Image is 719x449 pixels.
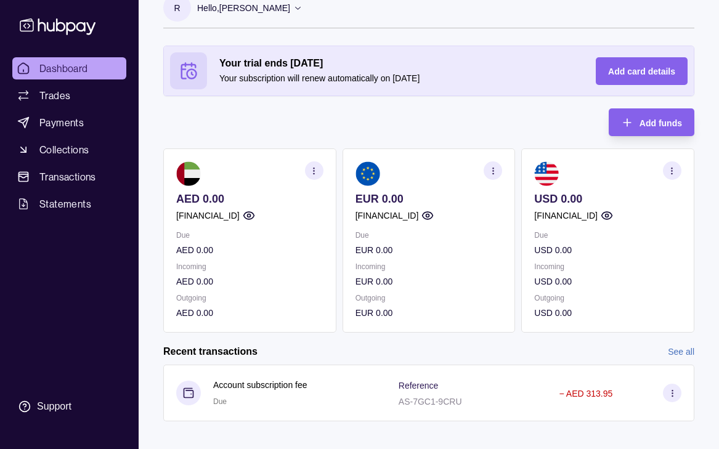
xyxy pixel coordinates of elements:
p: [FINANCIAL_ID] [534,209,598,222]
button: Add funds [609,108,694,136]
a: Support [12,394,126,419]
h2: Recent transactions [163,345,258,358]
p: Incoming [176,260,323,273]
h2: Your trial ends [DATE] [219,57,571,70]
p: USD 0.00 [534,243,681,257]
p: Reference [399,381,439,390]
p: Due [534,229,681,242]
a: Transactions [12,166,126,188]
p: Outgoing [534,291,681,305]
p: − AED 313.95 [559,389,613,398]
p: AED 0.00 [176,275,323,288]
p: USD 0.00 [534,306,681,320]
span: Payments [39,115,84,130]
a: Trades [12,84,126,107]
a: See all [668,345,694,358]
p: [FINANCIAL_ID] [176,209,240,222]
img: eu [355,161,380,186]
p: Incoming [534,260,681,273]
p: AED 0.00 [176,306,323,320]
div: Support [37,400,71,413]
span: Trades [39,88,70,103]
a: Collections [12,139,126,161]
span: Due [213,397,227,406]
a: Payments [12,111,126,134]
span: Add card details [608,67,675,76]
img: ae [176,161,201,186]
p: AED 0.00 [176,192,323,206]
span: Add funds [640,118,682,128]
p: Incoming [355,260,503,273]
p: R [174,1,180,15]
p: Hello, [PERSON_NAME] [197,1,290,15]
p: Due [355,229,503,242]
p: EUR 0.00 [355,275,503,288]
p: [FINANCIAL_ID] [355,209,419,222]
span: Statements [39,196,91,211]
span: Transactions [39,169,96,184]
p: USD 0.00 [534,192,681,206]
p: EUR 0.00 [355,192,503,206]
p: USD 0.00 [534,275,681,288]
p: AED 0.00 [176,243,323,257]
p: Your subscription will renew automatically on [DATE] [219,71,571,85]
p: EUR 0.00 [355,243,503,257]
span: Collections [39,142,89,157]
p: EUR 0.00 [355,306,503,320]
p: AS-7GC1-9CRU [399,397,462,407]
button: Add card details [596,57,688,85]
p: Due [176,229,323,242]
img: us [534,161,559,186]
span: Dashboard [39,61,88,76]
a: Statements [12,193,126,215]
a: Dashboard [12,57,126,79]
p: Outgoing [176,291,323,305]
p: Outgoing [355,291,503,305]
p: Account subscription fee [213,378,307,392]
